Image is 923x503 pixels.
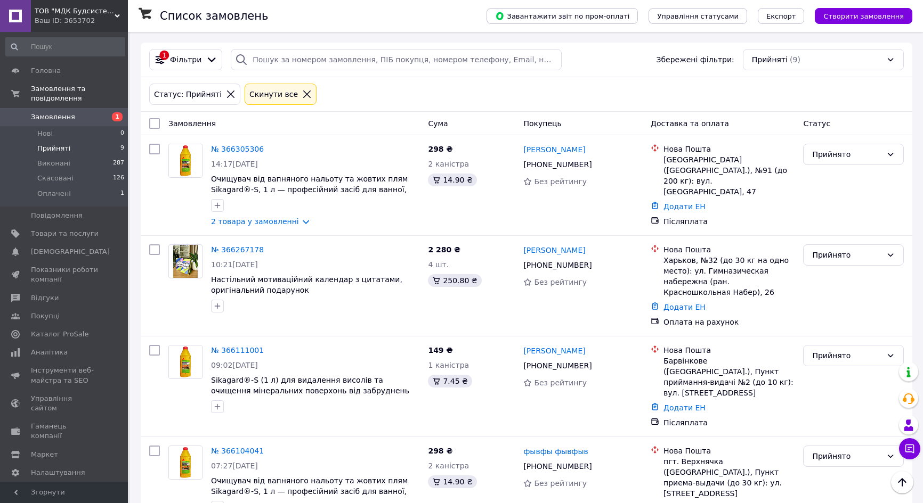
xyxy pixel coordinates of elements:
span: Каталог ProSale [31,329,88,339]
button: Експорт [758,8,805,24]
a: Додати ЕН [663,202,706,211]
span: Відгуки [31,293,59,303]
span: Управління статусами [657,12,739,20]
a: Додати ЕН [663,403,706,412]
div: Оплата на рахунок [663,317,795,327]
a: Sikagard®-S (1 л) для видалення висолів та очищення мінеральних поверхонь від забруднень [211,376,409,395]
div: Статус: Прийняті [152,88,224,100]
span: Прийняті [752,54,788,65]
div: Нова Пошта [663,144,795,154]
a: Очищувач від вапняного нальоту та жовтих плям Sikagard®-S, 1 л — професійний засіб для ванної, ун... [211,175,408,204]
span: 1 каністра [428,361,469,369]
div: Барвінкове ([GEOGRAPHIC_DATA].), Пункт приймання-видачі №2 (до 10 кг): вул. [STREET_ADDRESS] [663,356,795,398]
div: Ваш ID: 3653702 [35,16,128,26]
span: Нові [37,129,53,138]
img: Фото товару [173,245,198,278]
span: Збережені фільтри: [656,54,734,65]
div: 7.45 ₴ [428,375,472,387]
div: Прийнято [812,350,882,361]
span: Оплачені [37,189,71,199]
span: 298 ₴ [428,447,452,455]
div: [PHONE_NUMBER] [521,157,594,172]
span: Без рейтингу [534,177,587,186]
span: Маркет [31,450,58,459]
span: Покупці [31,311,60,321]
span: Замовлення [168,119,216,128]
div: 14.90 ₴ [428,475,476,488]
a: Створити замовлення [804,11,912,20]
span: Прийняті [37,144,70,153]
span: 1 [112,112,123,121]
span: Фільтри [170,54,201,65]
span: 10:21[DATE] [211,260,258,269]
a: [PERSON_NAME] [523,144,585,155]
button: Завантажити звіт по пром-оплаті [487,8,638,24]
div: Нова Пошта [663,244,795,255]
div: Післяплата [663,417,795,428]
div: Нова Пошта [663,446,795,456]
span: Настільний мотиваційний календар з цитатами, оригінальний подарунок [211,275,402,294]
span: 4 шт. [428,260,449,269]
span: Без рейтингу [534,479,587,488]
span: 1 [120,189,124,199]
a: Фото товару [168,144,203,178]
a: фывфы фывфыв [523,446,588,457]
button: Наверх [891,471,913,493]
div: Нова Пошта [663,345,795,356]
div: 14.90 ₴ [428,174,476,186]
a: [PERSON_NAME] [523,345,585,356]
a: № 366104041 [211,447,264,455]
div: Харьков, №32 (до 30 кг на одно место): ул. Гимназическая набережна (ран. Красношкольная Набер), 26 [663,255,795,298]
span: Експорт [766,12,796,20]
a: Додати ЕН [663,303,706,311]
span: 2 каністра [428,160,469,168]
span: ТОВ "МДК Будсистема" [35,6,115,16]
span: 9 [120,144,124,153]
span: Виконані [37,159,70,168]
div: Прийнято [812,149,882,160]
div: Післяплата [663,216,795,227]
span: Замовлення та повідомлення [31,84,128,103]
span: Аналітика [31,348,68,357]
span: Гаманець компанії [31,422,99,441]
span: Головна [31,66,61,76]
span: Інструменти веб-майстра та SEO [31,366,99,385]
span: Налаштування [31,468,85,477]
span: Замовлення [31,112,75,122]
span: Cума [428,119,448,128]
span: Управління сайтом [31,394,99,413]
a: Фото товару [168,244,203,278]
span: 149 ₴ [428,346,452,354]
button: Управління статусами [649,8,747,24]
span: 14:17[DATE] [211,160,258,168]
a: 2 товара у замовленні [211,217,299,226]
span: Без рейтингу [534,278,587,286]
input: Пошук за номером замовлення, ПІБ покупця, номером телефону, Email, номером накладної [231,49,561,70]
a: Фото товару [168,345,203,379]
span: 126 [113,174,124,183]
input: Пошук [5,37,125,56]
button: Чат з покупцем [899,438,920,459]
span: Доставка та оплата [651,119,729,128]
a: № 366305306 [211,145,264,153]
img: Фото товару [169,144,202,177]
span: 0 [120,129,124,138]
div: Cкинути все [247,88,300,100]
span: Статус [803,119,830,128]
div: [PHONE_NUMBER] [521,459,594,474]
span: 2 280 ₴ [428,245,460,254]
span: Покупець [523,119,561,128]
span: 287 [113,159,124,168]
a: Фото товару [168,446,203,480]
a: № 366111001 [211,346,264,354]
img: Фото товару [169,345,202,378]
span: (9) [790,55,800,64]
span: [DEMOGRAPHIC_DATA] [31,247,110,257]
button: Створити замовлення [815,8,912,24]
div: [PHONE_NUMBER] [521,258,594,273]
div: Прийнято [812,249,882,261]
div: [PHONE_NUMBER] [521,358,594,373]
span: 09:02[DATE] [211,361,258,369]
